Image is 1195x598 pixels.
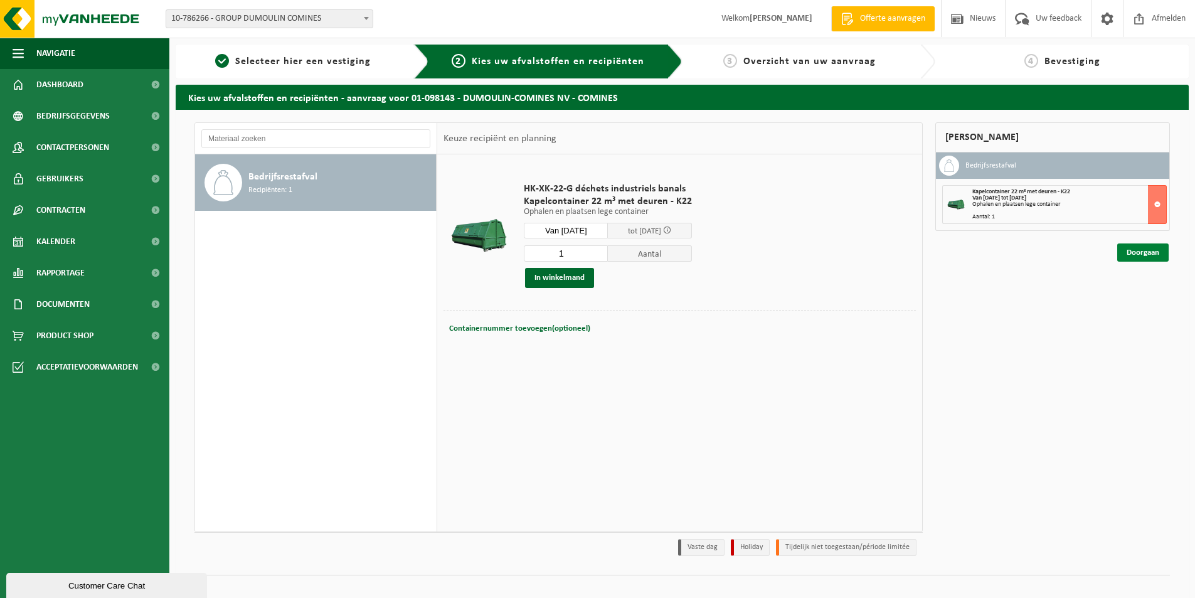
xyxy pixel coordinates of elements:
span: 10-786266 - GROUP DUMOULIN COMINES [166,9,373,28]
span: Kies uw afvalstoffen en recipiënten [472,56,644,67]
span: Rapportage [36,257,85,289]
span: Acceptatievoorwaarden [36,351,138,383]
input: Materiaal zoeken [201,129,430,148]
span: HK-XK-22-G déchets industriels banals [524,183,692,195]
span: Contracten [36,195,85,226]
span: Kapelcontainer 22 m³ met deuren - K22 [972,188,1070,195]
span: Selecteer hier een vestiging [235,56,371,67]
span: Bevestiging [1044,56,1100,67]
span: Recipiënten: 1 [248,184,292,196]
p: Ophalen en plaatsen lege container [524,208,692,216]
input: Selecteer datum [524,223,608,238]
div: Ophalen en plaatsen lege container [972,201,1166,208]
span: Contactpersonen [36,132,109,163]
span: 3 [723,54,737,68]
span: Offerte aanvragen [857,13,928,25]
span: Gebruikers [36,163,83,195]
span: Documenten [36,289,90,320]
span: Dashboard [36,69,83,100]
span: 10-786266 - GROUP DUMOULIN COMINES [166,10,373,28]
span: Bedrijfsgegevens [36,100,110,132]
span: Product Shop [36,320,93,351]
a: Doorgaan [1117,243,1169,262]
li: Vaste dag [678,539,725,556]
div: [PERSON_NAME] [935,122,1170,152]
button: Bedrijfsrestafval Recipiënten: 1 [195,154,437,211]
h2: Kies uw afvalstoffen en recipiënten - aanvraag voor 01-098143 - DUMOULIN-COMINES NV - COMINES [176,85,1189,109]
span: Overzicht van uw aanvraag [743,56,876,67]
span: Aantal [608,245,692,262]
div: Aantal: 1 [972,214,1166,220]
iframe: chat widget [6,570,210,598]
button: In winkelmand [525,268,594,288]
span: Kapelcontainer 22 m³ met deuren - K22 [524,195,692,208]
div: Keuze recipiënt en planning [437,123,563,154]
span: Containernummer toevoegen(optioneel) [449,324,590,333]
span: 1 [215,54,229,68]
li: Tijdelijk niet toegestaan/période limitée [776,539,916,556]
span: Navigatie [36,38,75,69]
strong: [PERSON_NAME] [750,14,812,23]
strong: Van [DATE] tot [DATE] [972,195,1026,201]
span: Kalender [36,226,75,257]
span: 4 [1024,54,1038,68]
span: tot [DATE] [628,227,661,235]
a: 1Selecteer hier een vestiging [182,54,404,69]
span: 2 [452,54,465,68]
h3: Bedrijfsrestafval [965,156,1016,176]
a: Offerte aanvragen [831,6,935,31]
button: Containernummer toevoegen(optioneel) [448,320,592,338]
li: Holiday [731,539,770,556]
span: Bedrijfsrestafval [248,169,317,184]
